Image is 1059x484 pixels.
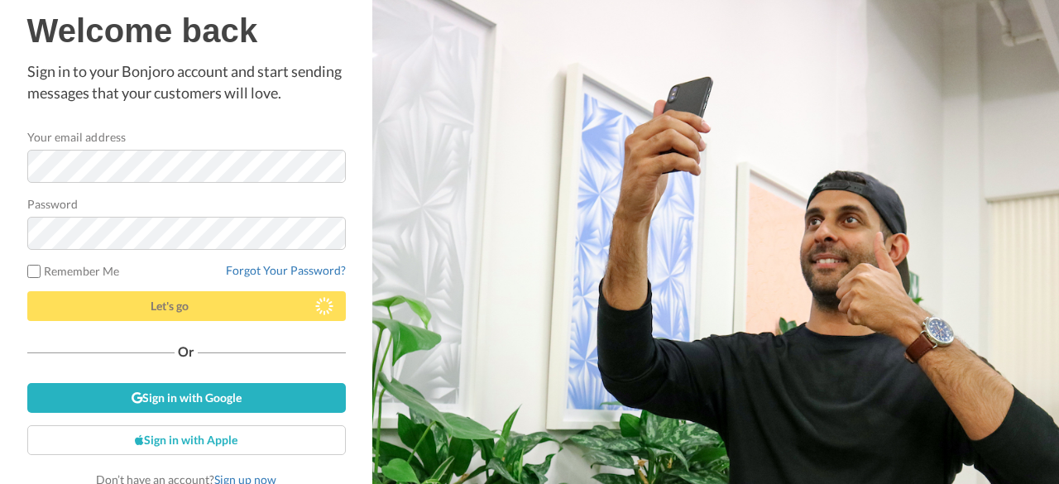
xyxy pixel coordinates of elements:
[27,291,346,321] button: Let's go
[27,383,346,413] a: Sign in with Google
[27,128,126,146] label: Your email address
[226,263,346,277] a: Forgot Your Password?
[27,61,346,103] p: Sign in to your Bonjoro account and start sending messages that your customers will love.
[27,12,346,49] h1: Welcome back
[27,265,41,278] input: Remember Me
[27,425,346,455] a: Sign in with Apple
[27,262,120,280] label: Remember Me
[151,299,189,313] span: Let's go
[175,346,198,357] span: Or
[27,195,79,213] label: Password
